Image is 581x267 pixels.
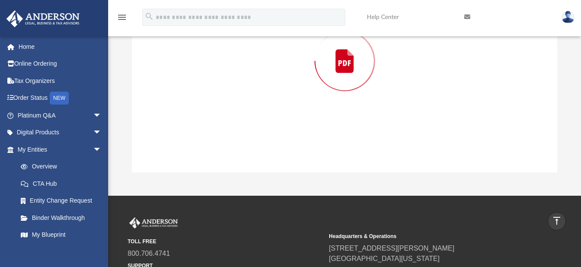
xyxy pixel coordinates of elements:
a: Entity Change Request [12,192,115,210]
img: User Pic [562,11,575,23]
a: Digital Productsarrow_drop_down [6,124,115,141]
small: Headquarters & Operations [329,232,524,240]
a: Binder Walkthrough [12,209,115,226]
span: arrow_drop_down [93,124,110,142]
i: search [144,12,154,21]
img: Anderson Advisors Platinum Portal [4,10,82,27]
a: Order StatusNEW [6,89,115,107]
span: arrow_drop_down [93,107,110,124]
a: [GEOGRAPHIC_DATA][US_STATE] [329,255,440,262]
a: 800.706.4741 [128,250,170,257]
span: arrow_drop_down [93,141,110,159]
small: TOLL FREE [128,238,323,245]
a: Platinum Q&Aarrow_drop_down [6,107,115,124]
a: Overview [12,158,115,175]
a: CTA Hub [12,175,115,192]
a: vertical_align_top [548,212,566,230]
div: NEW [50,92,69,105]
i: vertical_align_top [552,216,562,226]
img: Anderson Advisors Platinum Portal [128,217,180,229]
a: My Entitiesarrow_drop_down [6,141,115,158]
a: Home [6,38,115,55]
a: Online Ordering [6,55,115,73]
a: menu [117,16,127,22]
a: [STREET_ADDRESS][PERSON_NAME] [329,245,454,252]
a: My Blueprint [12,226,110,244]
i: menu [117,12,127,22]
a: Tax Organizers [6,72,115,89]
